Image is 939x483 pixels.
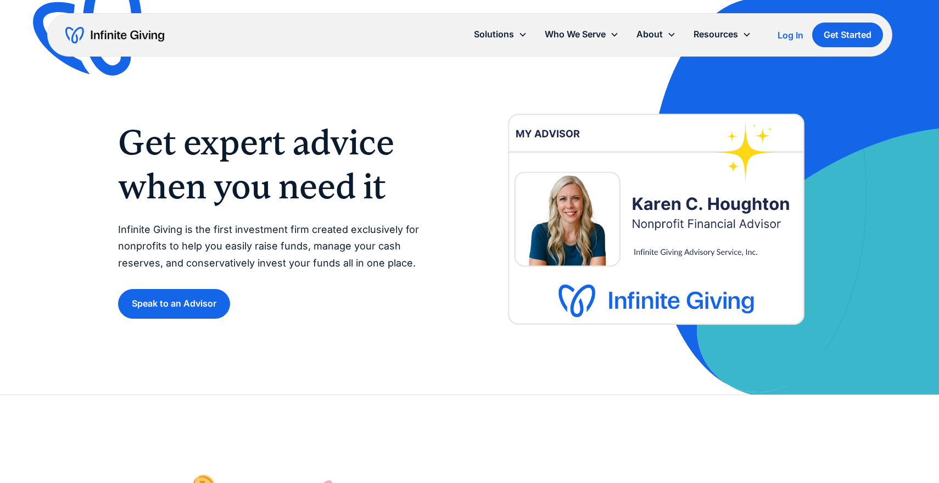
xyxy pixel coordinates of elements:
div: Who We Serve [545,27,606,42]
div: Solutions [474,27,514,42]
div: Resources [694,27,738,42]
p: Infinite Giving is the first investment firm created exclusively for nonprofits to help you easil... [118,221,448,272]
a: Speak to an Advisor [118,289,230,318]
div: Log In [778,31,803,40]
a: Get Started [812,23,883,47]
a: Log In [778,29,803,42]
h1: Get expert advice when you need it [118,120,448,208]
div: About [636,27,663,42]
